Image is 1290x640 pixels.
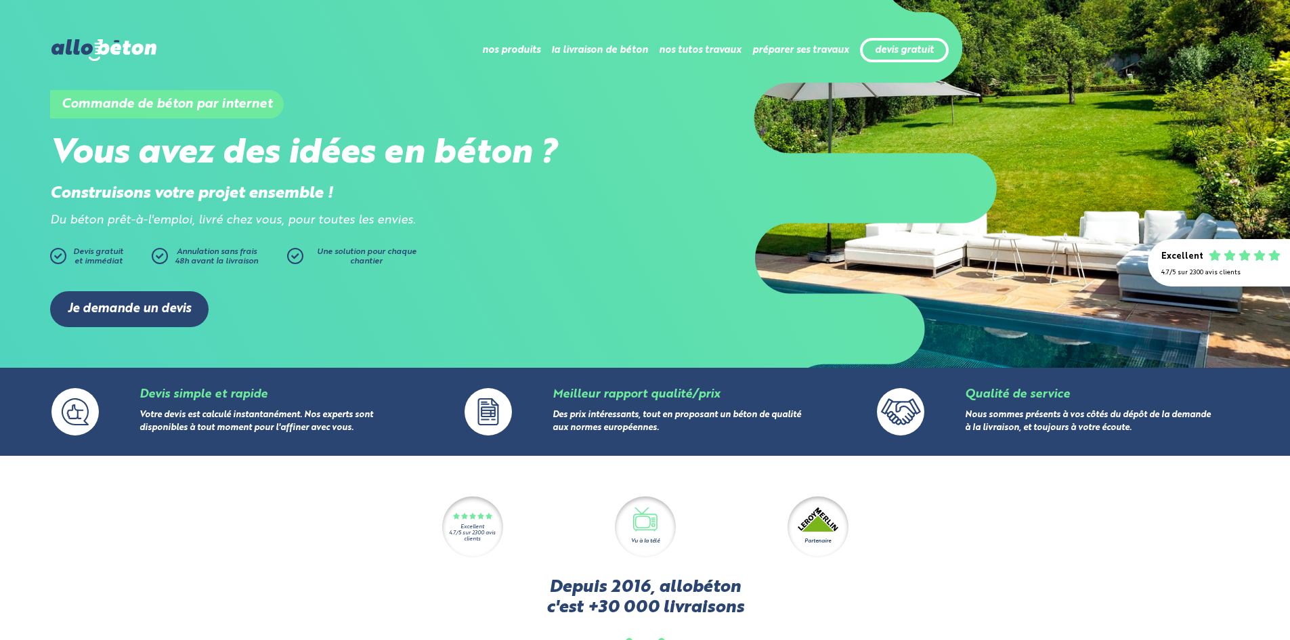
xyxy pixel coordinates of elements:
[659,34,741,66] li: nos tutos travaux
[551,34,648,66] li: la livraison de béton
[152,248,287,271] a: Annulation sans frais48h avant la livraison
[50,90,284,119] h1: Commande de béton par internet
[442,530,503,542] div: 4.7/5 sur 2300 avis clients
[460,524,484,530] div: Excellent
[317,248,416,265] span: Une solution pour chaque chantier
[50,186,333,202] strong: Construisons votre projet ensemble !
[50,248,145,271] a: Devis gratuitet immédiat
[175,248,258,265] span: Annulation sans frais 48h avant la livraison
[51,39,156,61] img: allobéton
[631,537,660,545] div: Vu à la télé
[482,34,540,66] li: nos produits
[875,45,934,56] a: devis gratuit
[965,411,1211,433] a: Nous sommes présents à vos côtés du dépôt de la demande à la livraison, et toujours à votre écoute.
[287,248,423,271] a: Une solution pour chaque chantier
[553,411,801,433] a: Des prix intéressants, tout en proposant un béton de qualité aux normes européennes.
[1161,252,1203,262] div: Excellent
[139,411,373,433] a: Votre devis est calculé instantanément. Nos experts sont disponibles à tout moment pour l'affiner...
[50,134,645,174] h2: Vous avez des idées en béton ?
[752,34,849,66] li: préparer ses travaux
[1161,269,1276,276] div: 4.7/5 sur 2300 avis clients
[50,215,416,226] i: Du béton prêt-à-l'emploi, livré chez vous, pour toutes les envies.
[73,248,123,265] span: Devis gratuit et immédiat
[804,537,831,545] div: Partenaire
[553,389,720,400] a: Meilleur rapport qualité/prix
[50,291,209,327] a: Je demande un devis
[139,389,267,400] a: Devis simple et rapide
[965,389,1070,400] a: Qualité de service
